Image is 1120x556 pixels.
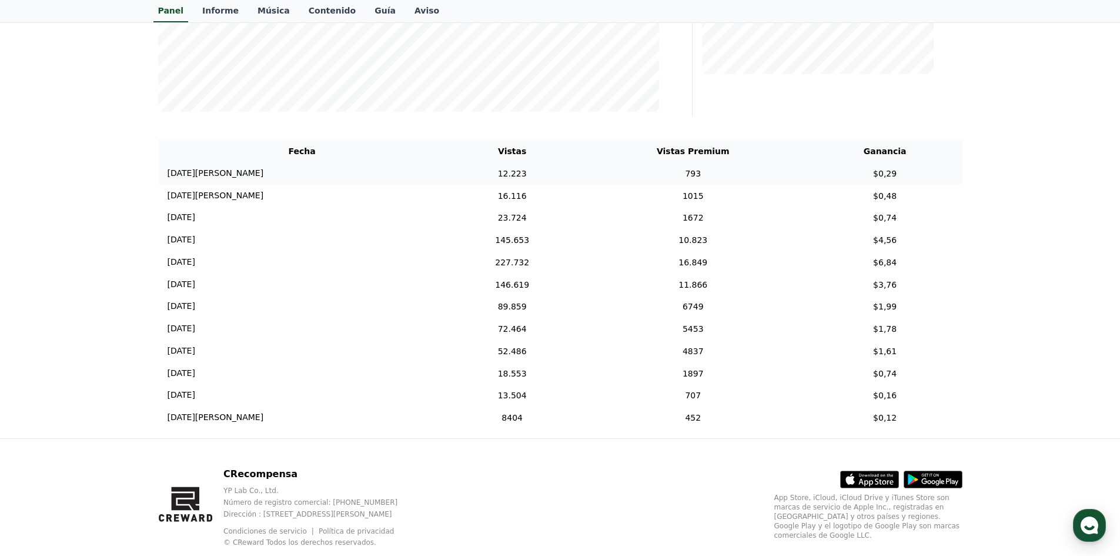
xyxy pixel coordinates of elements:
font: Fecha [288,147,315,156]
font: © CReward Todos los derechos reservados. [223,538,376,547]
font: $0,74 [873,368,897,378]
font: $1,61 [873,346,897,355]
font: Contenido [309,6,356,15]
font: $3,76 [873,279,897,289]
font: [DATE] [168,212,195,222]
font: [DATE][PERSON_NAME] [168,412,264,422]
font: Dirección : [STREET_ADDRESS][PERSON_NAME] [223,510,392,518]
font: 452 [685,413,701,422]
span: Home [30,391,51,400]
font: $1,78 [873,324,897,334]
font: 10.823 [678,235,707,245]
font: [DATE] [168,346,195,355]
font: 12.223 [498,168,527,178]
font: 52.486 [498,346,527,355]
font: 1672 [683,213,704,222]
font: Panel [158,6,184,15]
font: [DATE] [168,235,195,244]
font: Vistas [498,147,526,156]
font: [DATE] [168,390,195,399]
a: Home [4,373,78,402]
font: YP Lab Co., Ltd. [223,487,279,495]
font: 89.859 [498,302,527,311]
a: Settings [152,373,226,402]
font: 6749 [683,302,704,311]
a: Política de privacidad [319,527,394,535]
font: Informe [202,6,239,15]
font: 8404 [502,413,523,422]
font: [DATE] [168,324,195,333]
font: [DATE] [168,368,195,378]
span: Messages [98,391,132,401]
font: [DATE][PERSON_NAME] [168,168,264,178]
font: [DATE] [168,301,195,311]
font: 72.464 [498,324,527,334]
font: 793 [685,168,701,178]
a: Messages [78,373,152,402]
font: App Store, iCloud, iCloud Drive y iTunes Store son marcas de servicio de Apple Inc., registradas ... [774,494,960,540]
font: Número de registro comercial: [PHONE_NUMBER] [223,498,397,507]
font: Guía [375,6,396,15]
font: 1015 [683,191,704,200]
font: 227.732 [495,257,529,267]
font: $0,16 [873,391,897,400]
font: 23.724 [498,213,527,222]
a: Condiciones de servicio [223,527,316,535]
font: $1,99 [873,302,897,311]
font: 146.619 [495,279,529,289]
font: $0,12 [873,413,897,422]
font: [DATE][PERSON_NAME] [168,191,264,200]
font: 13.504 [498,391,527,400]
font: [DATE] [168,257,195,267]
font: $0,74 [873,213,897,222]
font: 11.866 [678,279,707,289]
font: 707 [685,391,701,400]
font: 16.116 [498,191,527,200]
font: Música [258,6,290,15]
font: $0,29 [873,168,897,178]
font: 5453 [683,324,704,334]
font: $6,84 [873,257,897,267]
span: Settings [174,391,203,400]
font: 1897 [683,368,704,378]
font: CRecompensa [223,468,297,480]
font: 4837 [683,346,704,355]
font: 18.553 [498,368,527,378]
font: Vistas Premium [657,147,730,156]
font: Aviso [414,6,439,15]
font: $0,48 [873,191,897,200]
font: [DATE] [168,279,195,289]
font: 16.849 [678,257,707,267]
font: 145.653 [495,235,529,245]
font: $4,56 [873,235,897,245]
font: Condiciones de servicio [223,527,307,535]
font: Ganancia [864,147,907,156]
